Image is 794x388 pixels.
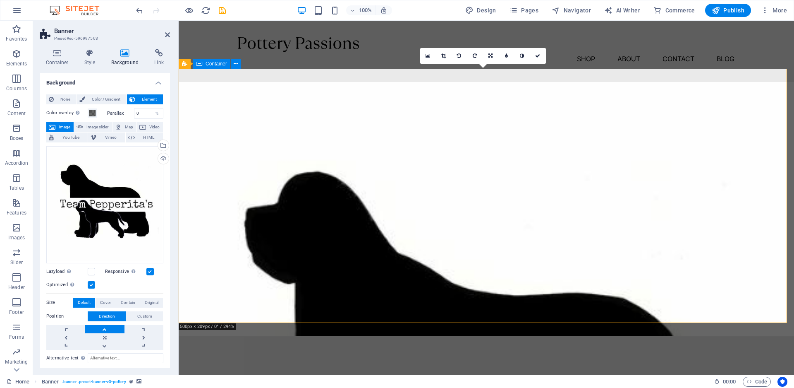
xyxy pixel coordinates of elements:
[74,122,112,132] button: Image slider
[359,5,372,15] h6: 100%
[88,133,125,142] button: Vimeo
[499,48,514,64] a: Blur
[380,7,387,14] i: On resize automatically adjust zoom level to fit chosen device.
[129,379,133,384] i: This element is a customizable preset
[462,4,500,17] button: Design
[420,48,436,64] a: Select files from the file manager, stock photos, or upload file(s)
[6,60,27,67] p: Elements
[145,298,158,308] span: Original
[54,35,153,42] h3: Preset #ed-596997563
[552,6,591,14] span: Navigator
[88,311,126,321] button: Direction
[112,122,136,132] button: Map
[96,298,115,308] button: Cover
[124,122,134,132] span: Map
[46,146,163,263] div: P1.jpg
[99,311,115,321] span: Direction
[148,49,170,66] h4: Link
[465,6,496,14] span: Design
[509,6,538,14] span: Pages
[8,234,25,241] p: Images
[126,133,163,142] button: HTML
[452,48,467,64] a: Rotate left 90°
[530,48,546,64] a: Confirm ( Ctrl ⏎ )
[184,5,194,15] button: Click here to leave preview mode and continue editing
[601,4,643,17] button: AI Writer
[88,353,163,363] input: Alternative text...
[5,359,28,365] p: Marketing
[9,334,24,340] p: Forms
[506,4,542,17] button: Pages
[7,377,29,387] a: Click to cancel selection. Double-click to open Pages
[40,49,78,66] h4: Container
[714,377,736,387] h6: Session time
[135,6,144,15] i: Undo: Change image (Ctrl+Z)
[134,5,144,15] button: undo
[148,122,160,132] span: Video
[56,133,85,142] span: YouTube
[137,133,160,142] span: HTML
[73,298,95,308] button: Default
[46,108,88,118] label: Color overlay
[777,377,787,387] button: Usercentrics
[46,122,74,132] button: Image
[88,94,124,104] span: Color / Gradient
[7,210,26,216] p: Features
[140,298,163,308] button: Original
[206,61,227,66] span: Container
[151,108,163,118] div: %
[7,110,26,117] p: Content
[126,311,163,321] button: Custom
[705,4,751,17] button: Publish
[77,94,127,104] button: Color / Gradient
[138,94,160,104] span: Element
[46,353,88,363] label: Alternative text
[201,5,210,15] button: reload
[136,379,141,384] i: This element contains a background
[201,6,210,15] i: Reload page
[483,48,499,64] a: Change orientation
[8,284,25,291] p: Header
[5,160,28,166] p: Accordion
[604,6,640,14] span: AI Writer
[761,6,787,14] span: More
[10,259,23,266] p: Slider
[548,4,594,17] button: Navigator
[78,49,105,66] h4: Style
[6,36,27,42] p: Favorites
[46,133,88,142] button: YouTube
[746,377,767,387] span: Code
[100,298,111,308] span: Cover
[58,122,71,132] span: Image
[42,377,59,387] span: Click to select. Double-click to edit
[40,73,170,88] h4: Background
[42,377,142,387] nav: breadcrumb
[116,298,140,308] button: Contain
[105,49,148,66] h4: Background
[653,6,695,14] span: Commerce
[346,5,375,15] button: 100%
[105,267,146,277] label: Responsive
[99,133,122,142] span: Vimeo
[6,85,27,92] p: Columns
[56,94,74,104] span: None
[46,280,88,290] label: Optimized
[54,27,170,35] h2: Banner
[48,5,110,15] img: Editor Logo
[121,298,135,308] span: Contain
[10,135,24,142] p: Boxes
[107,111,134,116] label: Parallax
[46,94,77,104] button: None
[137,311,152,321] span: Custom
[78,298,91,308] span: Default
[729,378,730,385] span: :
[650,4,698,17] button: Commerce
[217,5,227,15] button: save
[467,48,483,64] a: Rotate right 90°
[436,48,452,64] a: Crop mode
[723,377,736,387] span: 00 00
[127,94,163,104] button: Element
[46,366,163,376] label: Image caption
[137,122,163,132] button: Video
[46,311,88,321] label: Position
